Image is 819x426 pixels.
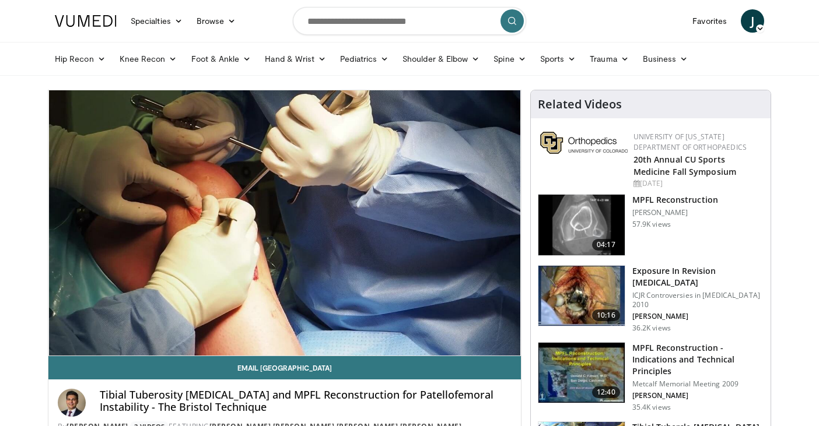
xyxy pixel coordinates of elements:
[48,356,521,379] a: Email [GEOGRAPHIC_DATA]
[533,47,583,71] a: Sports
[190,9,243,33] a: Browse
[538,265,764,333] a: 10:16 Exposure In Revision [MEDICAL_DATA] ICJR Controversies in [MEDICAL_DATA] 2010 [PERSON_NAME]...
[100,389,512,414] h4: Tibial Tuberosity [MEDICAL_DATA] and MPFL Reconstruction for Patellofemoral Instability - The Bri...
[632,312,764,321] p: [PERSON_NAME]
[632,342,764,377] h3: MPFL Reconstruction - Indications and Technical Principles
[632,194,718,206] h3: MPFL Reconstruction
[632,208,718,217] p: [PERSON_NAME]
[48,47,113,71] a: Hip Recon
[633,132,747,152] a: University of [US_STATE] Department of Orthopaedics
[333,47,395,71] a: Pediatrics
[540,132,628,154] img: 355603a8-37da-49b6-856f-e00d7e9307d3.png.150x105_q85_autocrop_double_scale_upscale_version-0.2.png
[124,9,190,33] a: Specialties
[632,379,764,389] p: Metcalf Memorial Meeting 2009
[538,194,764,256] a: 04:17 MPFL Reconstruction [PERSON_NAME] 57.9K views
[293,7,526,35] input: Search topics, interventions
[538,195,625,255] img: 38434_0000_3.png.150x105_q85_crop-smart_upscale.jpg
[184,47,258,71] a: Foot & Ankle
[741,9,764,33] a: J
[113,47,184,71] a: Knee Recon
[538,97,622,111] h4: Related Videos
[632,403,671,412] p: 35.4K views
[633,154,736,177] a: 20th Annual CU Sports Medicine Fall Symposium
[632,323,671,333] p: 36.2K views
[395,47,487,71] a: Shoulder & Elbow
[632,391,764,400] p: [PERSON_NAME]
[632,291,764,309] p: ICJR Controversies in [MEDICAL_DATA] 2010
[258,47,333,71] a: Hand & Wrist
[592,309,620,321] span: 10:16
[592,386,620,398] span: 12:40
[538,266,625,326] img: Screen_shot_2010-09-03_at_2.11.03_PM_2.png.150x105_q85_crop-smart_upscale.jpg
[685,9,734,33] a: Favorites
[632,265,764,288] h3: Exposure In Revision [MEDICAL_DATA]
[48,90,521,356] video-js: Video Player
[583,47,636,71] a: Trauma
[55,15,117,27] img: VuMedi Logo
[538,342,764,412] a: 12:40 MPFL Reconstruction - Indications and Technical Principles Metcalf Memorial Meeting 2009 [P...
[633,178,761,189] div: [DATE]
[58,389,86,417] img: Avatar
[636,47,695,71] a: Business
[487,47,533,71] a: Spine
[538,343,625,403] img: 642458_3.png.150x105_q85_crop-smart_upscale.jpg
[592,239,620,251] span: 04:17
[632,220,671,229] p: 57.9K views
